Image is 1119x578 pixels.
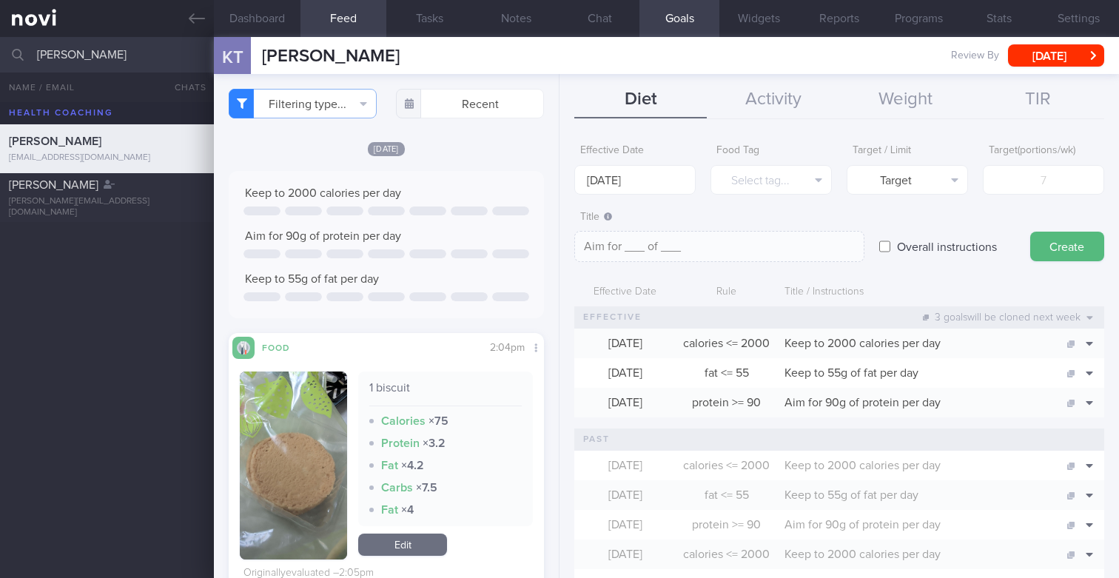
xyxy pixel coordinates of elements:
strong: Fat [381,504,398,516]
label: Target ( portions/wk ) [989,144,1098,158]
span: Keep to 2000 calories per day [245,187,401,199]
div: Title / Instructions [777,278,1052,306]
a: Edit [358,534,447,556]
span: [DATE] [608,367,642,379]
div: 1 biscuit [369,380,522,406]
div: calories <= 2000 [676,540,777,569]
div: protein >= 90 [676,510,777,540]
label: Overall instructions [890,232,1004,261]
span: [DATE] [608,397,642,409]
button: Create [1030,232,1104,261]
span: Keep to 55g of fat per day [784,489,918,501]
span: 2:04pm [490,343,525,353]
strong: Calories [381,415,426,427]
span: [PERSON_NAME] [262,47,400,65]
span: Aim for 90g of protein per day [784,397,941,409]
div: Effective Date [574,278,676,306]
input: Select... [574,165,696,195]
span: Keep to 2000 calories per day [784,460,941,471]
div: [PERSON_NAME][EMAIL_ADDRESS][DOMAIN_NAME] [9,196,205,218]
span: Keep to 2000 calories per day [784,337,941,349]
label: Food Tag [716,144,826,158]
span: Keep to 2000 calories per day [784,548,941,560]
strong: × 4.2 [401,460,424,471]
strong: Carbs [381,482,413,494]
div: Rule [676,278,777,306]
label: Target / Limit [853,144,962,158]
span: [DATE] [608,489,642,501]
button: Target [847,165,968,195]
img: 1 biscuit [240,372,348,563]
span: Aim for 90g of protein per day [784,519,941,531]
span: [PERSON_NAME] [9,179,98,191]
button: Weight [839,81,972,118]
span: Keep to 55g of fat per day [245,273,379,285]
div: protein >= 90 [676,388,777,417]
span: [DATE] [368,142,405,156]
strong: × 7.5 [416,482,437,494]
span: Keep to 55g of fat per day [784,367,918,379]
strong: Protein [381,437,420,449]
div: fat <= 55 [676,480,777,510]
button: Diet [574,81,707,118]
span: [DATE] [608,460,642,471]
div: Food [255,340,314,353]
button: Filtering type... [229,89,377,118]
div: fat <= 55 [676,358,777,388]
input: 7 [983,165,1104,195]
span: Title [580,212,612,222]
span: Aim for 90g of protein per day [245,230,401,242]
div: calories <= 2000 [676,329,777,358]
strong: × 3.2 [423,437,446,449]
strong: × 4 [401,504,414,516]
span: [DATE] [608,519,642,531]
div: calories <= 2000 [676,451,777,480]
label: Effective Date [580,144,690,158]
strong: × 75 [429,415,448,427]
button: TIR [972,81,1104,118]
button: Activity [707,81,839,118]
button: Select tag... [710,165,832,195]
div: KT [204,28,260,85]
span: Review By [951,50,999,63]
div: 3 goals will be cloned next week [915,307,1100,328]
span: [PERSON_NAME] [9,135,101,147]
strong: Fat [381,460,398,471]
button: [DATE] [1008,44,1104,67]
div: [EMAIL_ADDRESS][DOMAIN_NAME] [9,152,205,164]
span: [DATE] [608,337,642,349]
span: [DATE] [608,548,642,560]
button: Chats [155,73,214,102]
